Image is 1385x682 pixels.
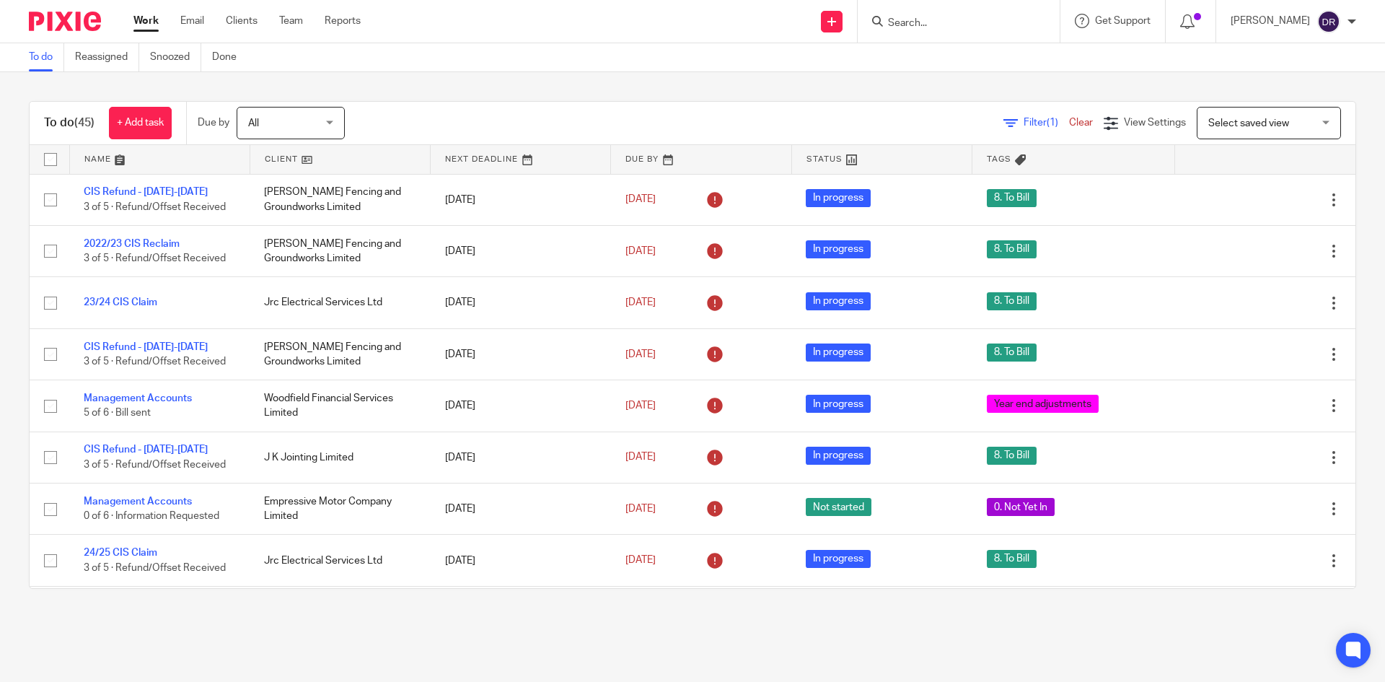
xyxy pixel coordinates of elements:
[250,225,430,276] td: [PERSON_NAME] Fencing and Groundworks Limited
[84,253,226,263] span: 3 of 5 · Refund/Offset Received
[625,504,656,514] span: [DATE]
[84,408,151,419] span: 5 of 6 · Bill sent
[987,240,1037,258] span: 8. To Bill
[74,117,94,128] span: (45)
[987,292,1037,310] span: 8. To Bill
[625,453,656,463] span: [DATE]
[806,550,871,568] span: In progress
[987,155,1011,163] span: Tags
[84,460,226,470] span: 3 of 5 · Refund/Offset Received
[1095,16,1151,26] span: Get Support
[1024,118,1069,128] span: Filter
[987,550,1037,568] span: 8. To Bill
[987,498,1055,516] span: 0. Not Yet In
[84,497,192,507] a: Management Accounts
[44,115,94,131] h1: To do
[431,432,611,483] td: [DATE]
[987,189,1037,207] span: 8. To Bill
[431,586,611,637] td: [DATE]
[806,344,871,362] span: In progress
[29,12,101,31] img: Pixie
[84,297,157,307] a: 23/24 CIS Claim
[1124,118,1186,128] span: View Settings
[84,445,208,455] a: CIS Refund - [DATE]-[DATE]
[84,548,157,558] a: 24/25 CIS Claim
[431,174,611,225] td: [DATE]
[84,342,208,352] a: CIS Refund - [DATE]-[DATE]
[75,43,139,71] a: Reassigned
[150,43,201,71] a: Snoozed
[250,484,430,535] td: Empressive Motor Company Limited
[431,277,611,328] td: [DATE]
[84,187,208,197] a: CIS Refund - [DATE]-[DATE]
[29,43,64,71] a: To do
[625,195,656,205] span: [DATE]
[1317,10,1340,33] img: svg%3E
[84,393,192,403] a: Management Accounts
[248,118,259,128] span: All
[250,174,430,225] td: [PERSON_NAME] Fencing and Groundworks Limited
[987,344,1037,362] span: 8. To Bill
[250,535,430,586] td: Jrc Electrical Services Ltd
[84,511,219,521] span: 0 of 6 · Information Requested
[250,277,430,328] td: Jrc Electrical Services Ltd
[987,395,1099,413] span: Year end adjustments
[84,239,180,249] a: 2022/23 CIS Reclaim
[431,225,611,276] td: [DATE]
[1047,118,1058,128] span: (1)
[212,43,247,71] a: Done
[887,17,1016,30] input: Search
[226,14,258,28] a: Clients
[250,380,430,432] td: Woodfield Financial Services Limited
[250,328,430,380] td: [PERSON_NAME] Fencing and Groundworks Limited
[279,14,303,28] a: Team
[806,447,871,465] span: In progress
[133,14,159,28] a: Work
[431,380,611,432] td: [DATE]
[625,401,656,411] span: [DATE]
[84,563,226,573] span: 3 of 5 · Refund/Offset Received
[325,14,361,28] a: Reports
[625,297,656,307] span: [DATE]
[1069,118,1093,128] a: Clear
[109,107,172,139] a: + Add task
[198,115,229,130] p: Due by
[806,498,871,516] span: Not started
[84,357,226,367] span: 3 of 5 · Refund/Offset Received
[625,349,656,359] span: [DATE]
[625,555,656,565] span: [DATE]
[250,432,430,483] td: J K Jointing Limited
[1208,118,1289,128] span: Select saved view
[806,395,871,413] span: In progress
[1231,14,1310,28] p: [PERSON_NAME]
[806,292,871,310] span: In progress
[431,328,611,380] td: [DATE]
[987,447,1037,465] span: 8. To Bill
[180,14,204,28] a: Email
[250,586,430,637] td: Kilex Serviced Accommodation Ltd
[806,189,871,207] span: In progress
[806,240,871,258] span: In progress
[431,484,611,535] td: [DATE]
[625,246,656,256] span: [DATE]
[84,202,226,212] span: 3 of 5 · Refund/Offset Received
[431,535,611,586] td: [DATE]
